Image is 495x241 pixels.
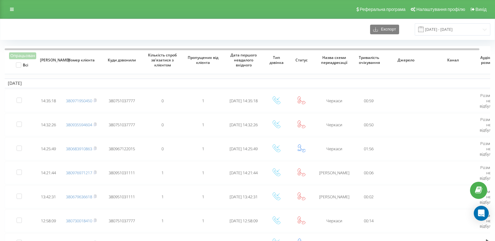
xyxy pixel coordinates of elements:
span: Тривалість очікування [359,55,379,65]
span: Назва схеми переадресації [319,55,350,65]
span: Джерело [388,58,424,63]
span: [DATE] 12:58:09 [230,218,258,224]
span: Експорт [378,27,396,32]
span: 380951031111 [109,170,135,176]
span: 380751037777 [109,98,135,104]
label: Всі [16,62,28,68]
td: 14:21:44 [36,161,61,184]
td: [PERSON_NAME] [314,186,354,208]
span: 1 [161,194,164,200]
a: 380971950450 [66,98,92,104]
span: 380967122015 [109,146,135,152]
td: 00:59 [354,89,383,112]
span: Реферальна програма [360,7,406,12]
span: Статус [293,58,310,63]
span: Пропущених від клієнта [188,55,219,65]
span: [PERSON_NAME] [40,58,57,63]
td: 13:42:31 [36,186,61,208]
span: 1 [202,98,204,104]
td: Черкаси [314,137,354,160]
span: 0 [161,98,164,104]
td: 12:58:09 [36,210,61,232]
td: 14:35:18 [36,89,61,112]
td: Черкаси [314,89,354,112]
span: 380751037777 [109,122,135,128]
span: 1 [202,194,204,200]
a: 380935594604 [66,122,92,128]
button: Експорт [370,25,399,34]
td: 00:50 [354,113,383,136]
span: Дата першого невдалого вхідного [228,53,259,67]
a: 380683910863 [66,146,92,152]
div: Open Intercom Messenger [474,206,489,221]
td: 14:25:49 [36,137,61,160]
span: Налаштування профілю [416,7,465,12]
span: 1 [161,170,164,176]
span: Куди дзвонили [106,58,137,63]
span: 1 [202,218,204,224]
td: Черкаси [314,210,354,232]
td: 00:02 [354,186,383,208]
td: 14:32:26 [36,113,61,136]
span: Канал [435,58,471,63]
td: 01:56 [354,137,383,160]
a: 380976971217 [66,170,92,176]
span: Вихід [476,7,487,12]
span: Номер клієнта [66,58,97,63]
span: [DATE] 14:35:18 [230,98,258,104]
span: 0 [161,122,164,128]
span: 1 [202,122,204,128]
td: 00:14 [354,210,383,232]
span: 0 [161,146,164,152]
span: [DATE] 14:21:44 [230,170,258,176]
span: 380951031111 [109,194,135,200]
a: 380679636618 [66,194,92,200]
span: [DATE] 13:42:31 [230,194,258,200]
span: 380751037777 [109,218,135,224]
td: 00:06 [354,161,383,184]
span: 1 [161,218,164,224]
span: 1 [202,170,204,176]
span: Кількість спроб зв'язатися з клієнтом [147,53,178,67]
td: Черкаси [314,113,354,136]
td: [PERSON_NAME] [314,161,354,184]
span: Тип дзвінка [268,55,285,65]
span: 1 [202,146,204,152]
span: [DATE] 14:32:26 [230,122,258,128]
span: [DATE] 14:25:49 [230,146,258,152]
a: 380730018410 [66,218,92,224]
